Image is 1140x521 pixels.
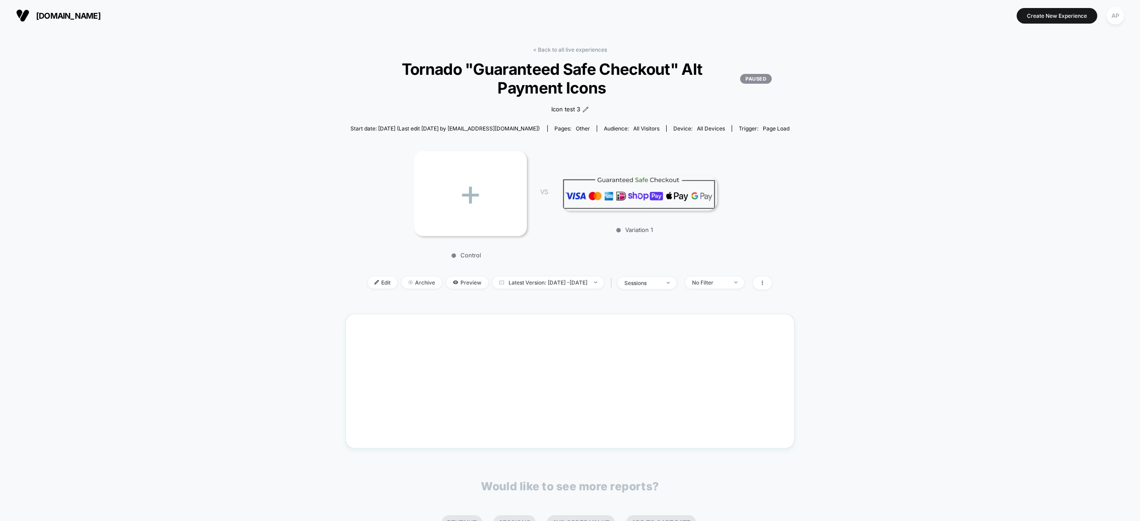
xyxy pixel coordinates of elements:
[16,9,29,22] img: Visually logo
[402,277,442,289] span: Archive
[1107,7,1124,24] div: AP
[554,125,590,132] div: Pages:
[594,281,597,283] img: end
[13,8,103,23] button: [DOMAIN_NAME]
[763,125,790,132] span: Page Load
[1104,7,1127,25] button: AP
[408,280,413,285] img: end
[36,11,101,20] span: [DOMAIN_NAME]
[493,277,604,289] span: Latest Version: [DATE] - [DATE]
[697,125,725,132] span: all devices
[608,277,618,289] span: |
[624,280,660,286] div: sessions
[410,252,522,259] p: Control
[604,125,660,132] div: Audience:
[446,277,488,289] span: Preview
[540,188,547,195] span: VS
[692,279,728,286] div: No Filter
[740,74,772,84] p: PAUSED
[533,46,607,53] a: < Back to all live experiences
[368,60,772,97] span: Tornado "Guaranteed Safe Checkout" Alt Payment Icons
[561,176,717,211] img: Variation 1 main
[481,480,659,493] p: Would like to see more reports?
[734,281,737,283] img: end
[666,125,732,132] span: Device:
[576,125,590,132] span: other
[375,280,379,285] img: edit
[1017,8,1097,24] button: Create New Experience
[414,151,527,236] div: +
[739,125,790,132] div: Trigger:
[499,280,504,285] img: calendar
[633,125,660,132] span: All Visitors
[551,105,580,114] span: Icon test 3
[350,125,540,132] span: Start date: [DATE] (Last edit [DATE] by [EMAIL_ADDRESS][DOMAIN_NAME])
[667,282,670,284] img: end
[368,277,397,289] span: Edit
[557,226,712,233] p: Variation 1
